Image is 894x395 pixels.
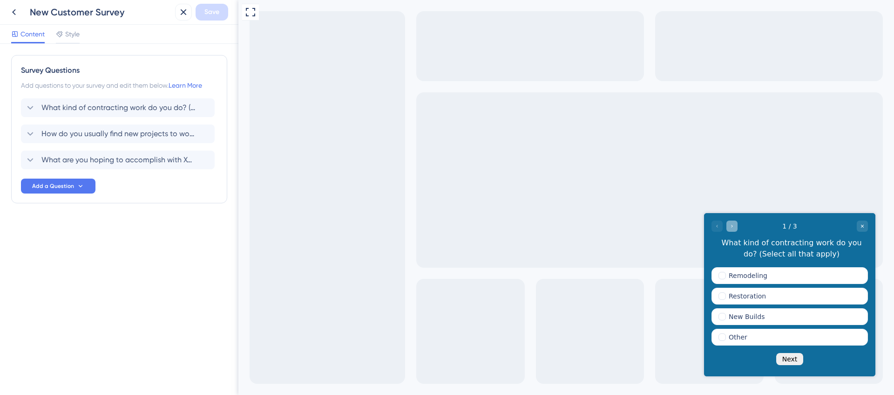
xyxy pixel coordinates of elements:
div: New Customer Survey [30,6,171,19]
button: Add a Question [21,179,95,194]
iframe: UserGuiding Survey [466,213,637,376]
span: Style [65,28,80,40]
span: Add a Question [32,182,74,190]
div: Add questions to your survey and edit them below. [21,80,217,91]
span: Content [20,28,45,40]
div: Survey Questions [21,65,217,76]
span: Save [204,7,219,18]
span: What are you hoping to accomplish with XactRemodel? [41,154,195,166]
span: What kind of contracting work do you do? (Select all that apply) [41,102,195,113]
span: How do you usually find new projects to work on? [41,128,195,139]
button: Save [196,4,228,21]
a: Learn More [169,82,202,89]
